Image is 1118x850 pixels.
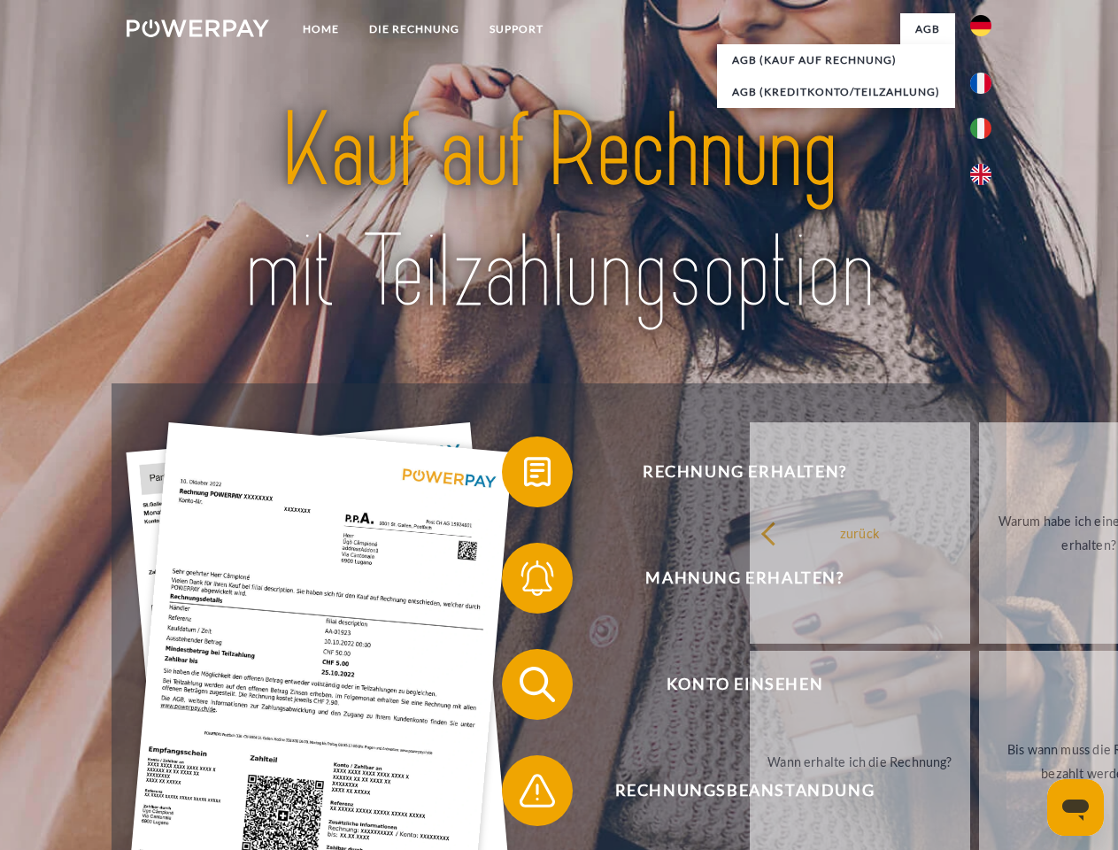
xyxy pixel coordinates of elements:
[515,769,559,813] img: qb_warning.svg
[354,13,474,45] a: DIE RECHNUNG
[502,755,962,826] button: Rechnungsbeanstandung
[502,649,962,720] button: Konto einsehen
[970,15,991,36] img: de
[515,450,559,494] img: qb_bill.svg
[717,76,955,108] a: AGB (Kreditkonto/Teilzahlung)
[970,164,991,185] img: en
[474,13,559,45] a: SUPPORT
[760,521,960,545] div: zurück
[717,44,955,76] a: AGB (Kauf auf Rechnung)
[1047,779,1104,836] iframe: Schaltfläche zum Öffnen des Messaging-Fensters
[970,118,991,139] img: it
[970,73,991,94] img: fr
[502,543,962,614] button: Mahnung erhalten?
[127,19,269,37] img: logo-powerpay-white.svg
[169,85,949,339] img: title-powerpay_de.svg
[515,662,559,707] img: qb_search.svg
[900,13,955,45] a: agb
[502,437,962,507] button: Rechnung erhalten?
[760,749,960,773] div: Wann erhalte ich die Rechnung?
[288,13,354,45] a: Home
[515,556,559,600] img: qb_bell.svg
